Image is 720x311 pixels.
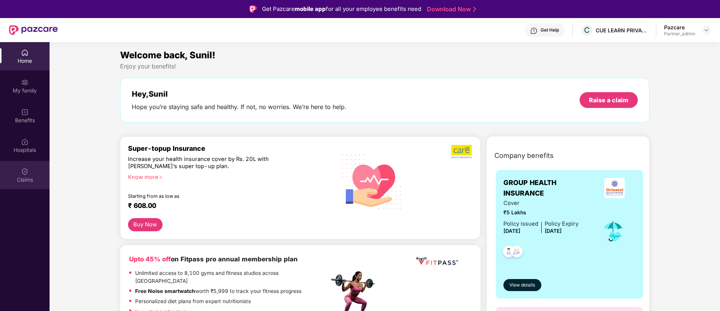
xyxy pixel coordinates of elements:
[664,31,695,37] div: Partner_admin
[132,103,346,111] div: Hope you’re staying safe and healthy. If not, no worries. We’re here to help.
[135,269,329,285] p: Unlimited access to 8,100 gyms and fitness studios across [GEOGRAPHIC_DATA]
[508,243,526,262] img: svg+xml;base64,PHN2ZyB4bWxucz0iaHR0cDovL3d3dy53My5vcmcvMjAwMC9zdmciIHdpZHRoPSI0OC45NDMiIGhlaWdodD...
[451,144,473,159] img: b5dec4f62d2307b9de63beb79f102df3.png
[132,90,346,99] div: Hey, Sunil
[128,218,163,231] button: Buy Now
[503,279,541,291] button: View details
[336,145,408,218] img: svg+xml;base64,PHN2ZyB4bWxucz0iaHR0cDovL3d3dy53My5vcmcvMjAwMC9zdmciIHhtbG5zOnhsaW5rPSJodHRwOi8vd3...
[21,49,29,56] img: svg+xml;base64,PHN2ZyBpZD0iSG9tZSIgeG1sbnM9Imh0dHA6Ly93d3cudzMub3JnLzIwMDAvc3ZnIiB3aWR0aD0iMjAiIG...
[509,282,535,289] span: View details
[129,255,298,263] b: on Fitpass pro annual membership plan
[500,243,518,262] img: svg+xml;base64,PHN2ZyB4bWxucz0iaHR0cDovL3d3dy53My5vcmcvMjAwMC9zdmciIHdpZHRoPSI0OC45NDMiIGhlaWdodD...
[494,150,554,161] span: Company benefits
[295,5,326,12] strong: mobile app
[9,25,58,35] img: New Pazcare Logo
[503,177,593,199] span: GROUP HEALTH INSURANCE
[120,50,215,61] span: Welcome back, Sunil!
[545,220,578,228] div: Policy Expiry
[596,27,648,34] div: CUE LEARN PRIVATE LIMITED
[129,255,171,263] b: Upto 45% off
[128,202,322,211] div: ₹ 608.00
[530,27,538,35] img: svg+xml;base64,PHN2ZyBpZD0iSGVscC0zMngzMiIgeG1sbnM9Imh0dHA6Ly93d3cudzMub3JnLzIwMDAvc3ZnIiB3aWR0aD...
[589,96,628,104] div: Raise a claim
[135,287,301,296] p: worth ₹5,999 to track your fitness progress
[128,174,325,179] div: Know more
[21,79,29,86] img: svg+xml;base64,PHN2ZyB3aWR0aD0iMjAiIGhlaWdodD0iMjAiIHZpZXdCb3g9IjAgMCAyMCAyMCIgZmlsbD0ibm9uZSIgeG...
[128,193,297,199] div: Starting from as low as
[128,156,297,170] div: Increase your health insurance cover by Rs. 20L with [PERSON_NAME]’s super top-up plan.
[584,26,590,35] span: C
[503,209,578,217] span: ₹5 Lakhs
[601,219,625,244] img: icon
[604,178,625,198] img: insurerLogo
[503,220,538,228] div: Policy issued
[21,138,29,146] img: svg+xml;base64,PHN2ZyBpZD0iSG9zcGl0YWxzIiB4bWxucz0iaHR0cDovL3d3dy53My5vcmcvMjAwMC9zdmciIHdpZHRoPS...
[158,175,163,179] span: right
[135,297,251,306] p: Personalized diet plans from expert nutritionists
[128,144,329,152] div: Super-topup Insurance
[21,168,29,175] img: svg+xml;base64,PHN2ZyBpZD0iQ2xhaW0iIHhtbG5zPSJodHRwOi8vd3d3LnczLm9yZy8yMDAwL3N2ZyIgd2lkdGg9IjIwIi...
[249,5,257,13] img: Logo
[414,254,459,268] img: fppp.png
[664,24,695,31] div: Pazcare
[541,27,559,33] div: Get Help
[503,199,578,208] span: Cover
[473,5,476,13] img: Stroke
[120,62,650,70] div: Enjoy your benefits!
[262,5,421,14] div: Get Pazcare for all your employee benefits need
[703,27,709,33] img: svg+xml;base64,PHN2ZyBpZD0iRHJvcGRvd24tMzJ4MzIiIHhtbG5zPSJodHRwOi8vd3d3LnczLm9yZy8yMDAwL3N2ZyIgd2...
[545,228,562,234] span: [DATE]
[135,288,195,294] strong: Free Noise smartwatch
[21,108,29,116] img: svg+xml;base64,PHN2ZyBpZD0iQmVuZWZpdHMiIHhtbG5zPSJodHRwOi8vd3d3LnczLm9yZy8yMDAwL3N2ZyIgd2lkdGg9Ij...
[503,228,520,234] span: [DATE]
[427,5,474,13] a: Download Now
